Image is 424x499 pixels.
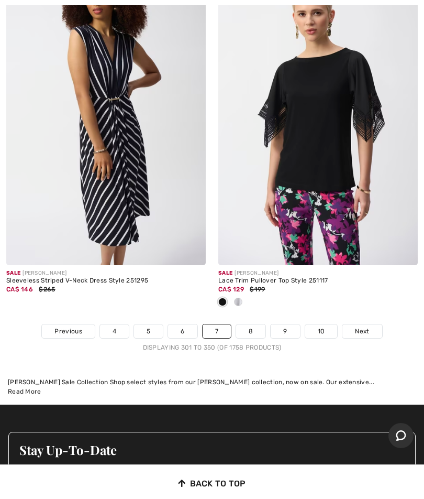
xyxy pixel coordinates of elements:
[6,270,20,276] span: Sale
[42,324,94,338] a: Previous
[134,324,163,338] a: 5
[250,286,265,293] span: $199
[236,324,265,338] a: 8
[218,277,418,285] div: Lace Trim Pullover Top Style 251117
[8,377,416,387] div: [PERSON_NAME] Sale Collection Shop select styles from our [PERSON_NAME] collection, now on sale. ...
[6,286,33,293] span: CA$ 146
[388,423,414,449] iframe: Opens a widget where you can chat to one of our agents
[168,324,197,338] a: 6
[218,270,232,276] span: Sale
[230,294,246,311] div: Vanilla 30
[8,388,41,395] span: Read More
[215,294,230,311] div: Black
[355,327,369,336] span: Next
[100,324,129,338] a: 4
[54,327,82,336] span: Previous
[6,269,206,277] div: [PERSON_NAME]
[305,324,338,338] a: 10
[218,269,418,277] div: [PERSON_NAME]
[342,324,382,338] a: Next
[218,286,244,293] span: CA$ 129
[6,277,206,285] div: Sleeveless Striped V-Neck Dress Style 251295
[203,324,231,338] a: 7
[39,286,55,293] span: $265
[19,443,405,457] h3: Stay Up-To-Date
[271,324,299,338] a: 9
